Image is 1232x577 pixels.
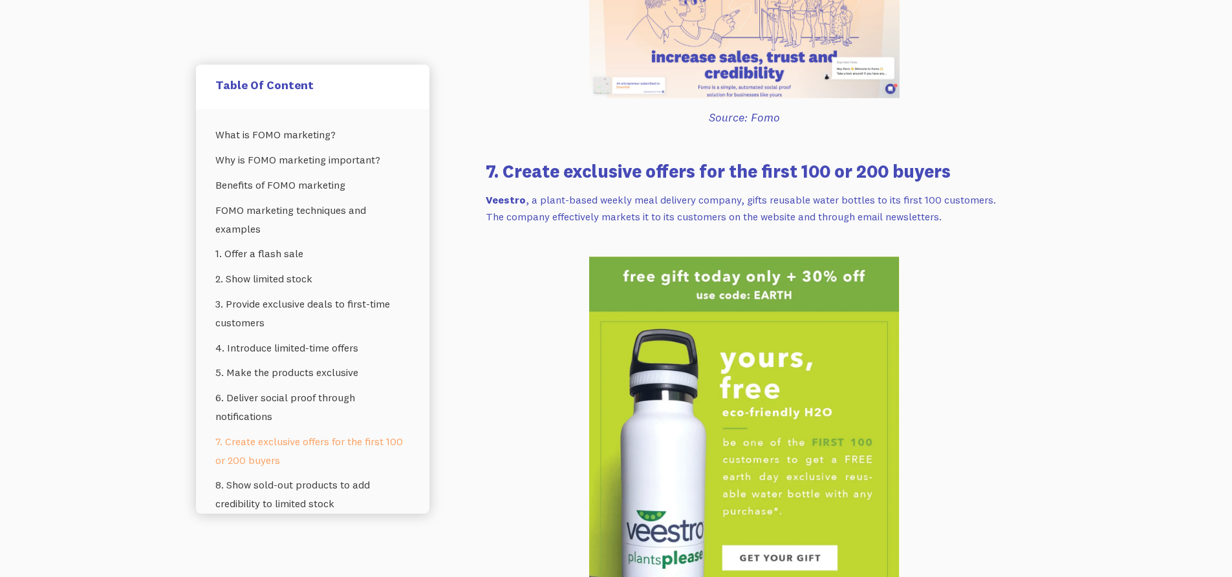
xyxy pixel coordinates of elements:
p: , a plant-based weekly meal delivery company, gifts reusable water bottles to its first 100 custo... [486,191,1003,226]
h5: Table Of Content [215,78,410,92]
a: ‍Benefits of FOMO marketing [215,173,410,198]
a: 2. Show limited stock [215,266,410,291]
a: What is FOMO marketing? [215,122,410,147]
a: 4. Introduce limited-time offers [215,335,410,361]
a: FOMO marketing techniques and examples [215,198,410,242]
a: 1. Offer a flash sale [215,241,410,266]
h3: 7. Create exclusive offers for the first 100 or 200 buyers [486,158,1003,184]
a: 5. Make the products exclusive [215,360,410,385]
a: 3. Provide exclusive deals to first-time customers [215,291,410,335]
a: 6. Deliver social proof through notifications [215,385,410,429]
strong: Veestro [486,193,526,206]
a: Why is FOMO marketing important? [215,147,410,173]
a: 7. Create exclusive offers for the first 100 or 200 buyers [215,429,410,473]
em: Source: Fomo [709,110,780,125]
a: 8. Show sold-out products to add credibility to limited stock [215,472,410,516]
